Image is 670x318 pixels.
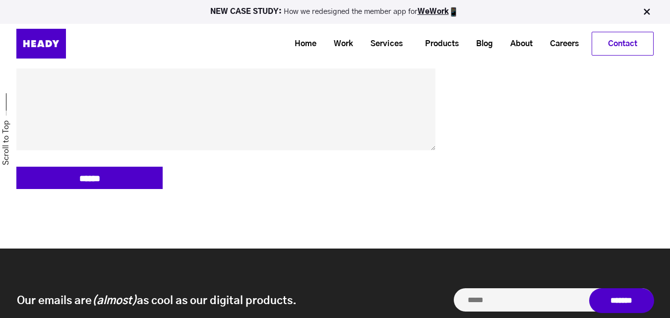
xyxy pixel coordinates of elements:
a: About [498,35,538,53]
img: app emoji [449,7,459,17]
a: Products [413,35,464,53]
strong: NEW CASE STUDY: [210,8,284,15]
a: Home [282,35,321,53]
img: Close Bar [642,7,652,17]
a: WeWork [418,8,449,15]
a: Contact [592,32,653,55]
a: Work [321,35,358,53]
i: (almost) [92,295,137,306]
img: Heady_Logo_Web-01 (1) [16,29,66,59]
p: How we redesigned the member app for [4,7,666,17]
a: Careers [538,35,584,53]
p: Our emails are as cool as our digital products. [17,293,297,308]
a: Services [358,35,408,53]
a: Scroll to Top [1,121,11,165]
div: Navigation Menu [91,32,654,56]
a: Blog [464,35,498,53]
